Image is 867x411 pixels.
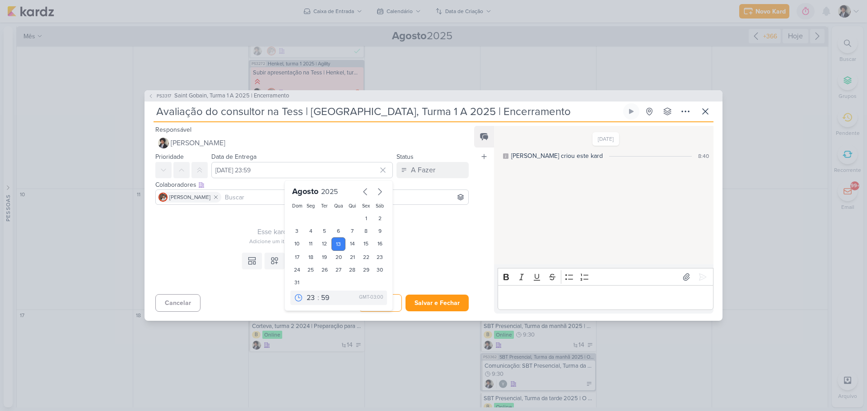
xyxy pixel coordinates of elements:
[373,263,387,276] div: 30
[347,203,358,210] div: Qui
[361,203,371,210] div: Sex
[155,237,469,245] div: Adicione um item abaixo ou selecione um template
[345,237,359,251] div: 14
[359,294,383,301] div: GMT-03:00
[345,225,359,237] div: 7
[155,153,184,161] label: Prioridade
[304,237,318,251] div: 11
[498,285,713,310] div: Editor editing area: main
[304,225,318,237] div: 4
[155,92,172,99] span: PS3317
[318,237,332,251] div: 12
[321,187,338,196] span: 2025
[155,226,469,237] div: Esse kard não possui nenhum item
[304,251,318,263] div: 18
[155,294,200,312] button: Cancelar
[155,180,469,189] div: Colaboradores
[155,135,469,151] button: [PERSON_NAME]
[331,263,345,276] div: 27
[373,212,387,225] div: 2
[345,251,359,263] div: 21
[373,225,387,237] div: 9
[223,192,466,203] input: Buscar
[211,153,256,161] label: Data de Entrega
[174,92,289,101] span: Saint Gobain, Turma 1 A 2025 | Encerramento
[333,203,344,210] div: Qua
[359,212,373,225] div: 1
[290,263,304,276] div: 24
[345,263,359,276] div: 28
[359,263,373,276] div: 29
[628,108,635,115] div: Ligar relógio
[373,237,387,251] div: 16
[318,251,332,263] div: 19
[320,203,330,210] div: Ter
[511,151,603,161] div: [PERSON_NAME] criou este kard
[290,237,304,251] div: 10
[292,186,318,196] span: Agosto
[290,251,304,263] div: 17
[148,92,289,101] button: PS3317 Saint Gobain, Turma 1 A 2025 | Encerramento
[698,152,709,160] div: 8:40
[411,165,435,175] div: A Fazer
[331,251,345,263] div: 20
[498,268,713,286] div: Editor toolbar
[169,193,210,201] span: [PERSON_NAME]
[359,225,373,237] div: 8
[396,162,469,178] button: A Fazer
[406,295,469,311] button: Salvar e Fechar
[317,292,319,303] div: :
[154,103,621,120] input: Kard Sem Título
[290,225,304,237] div: 3
[304,263,318,276] div: 25
[158,193,168,202] img: Cezar Giusti
[171,138,225,148] span: [PERSON_NAME]
[373,251,387,263] div: 23
[290,276,304,289] div: 31
[359,251,373,263] div: 22
[155,126,191,134] label: Responsável
[306,203,316,210] div: Seg
[158,138,169,148] img: Pedro Luahn Simões
[359,237,373,251] div: 15
[375,203,385,210] div: Sáb
[318,225,332,237] div: 5
[318,263,332,276] div: 26
[331,225,345,237] div: 6
[211,162,393,178] input: Select a date
[396,153,414,161] label: Status
[292,203,303,210] div: Dom
[331,237,345,251] div: 13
